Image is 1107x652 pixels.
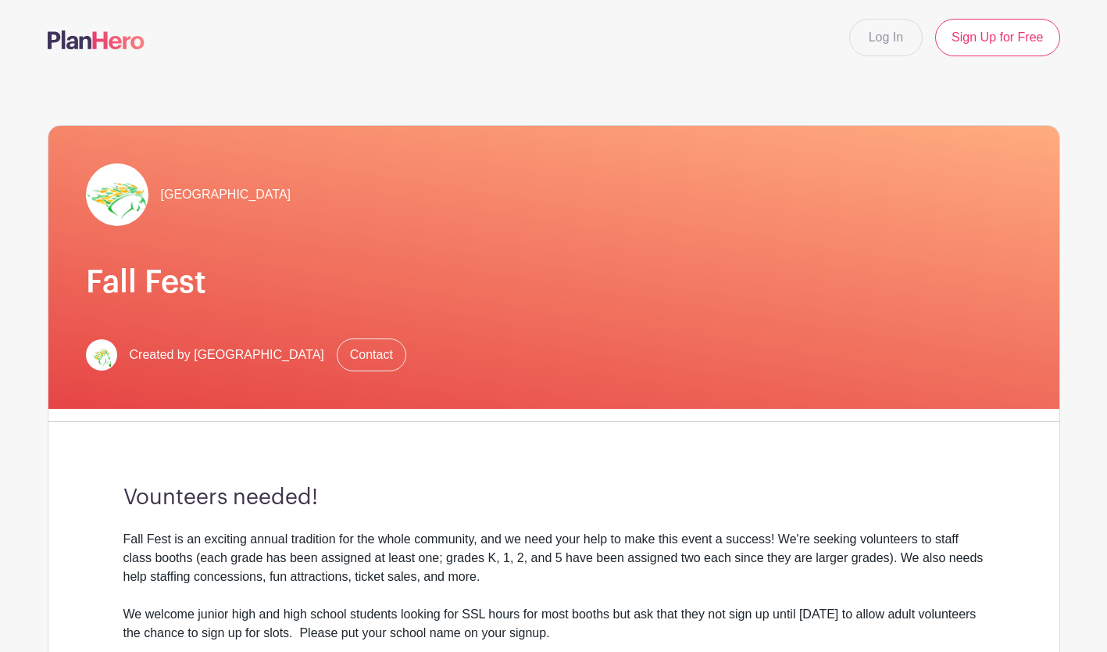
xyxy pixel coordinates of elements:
a: Log In [849,19,923,56]
div: Fall Fest is an exciting annual tradition for the whole community, and we need your help to make ... [123,530,984,643]
img: Screen%20Shot%202023-09-28%20at%203.51.11%20PM.png [86,339,117,371]
h1: Fall Fest [86,263,1022,301]
img: logo-507f7623f17ff9eddc593b1ce0a138ce2505c220e1c5a4e2b4648c50719b7d32.svg [48,30,145,49]
span: [GEOGRAPHIC_DATA] [161,185,291,204]
h3: Vounteers needed! [123,485,984,511]
a: Contact [337,339,406,371]
span: Created by [GEOGRAPHIC_DATA] [130,346,324,364]
a: Sign Up for Free [935,19,1059,56]
img: Screen%20Shot%202023-09-28%20at%203.51.11%20PM.png [86,163,148,226]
